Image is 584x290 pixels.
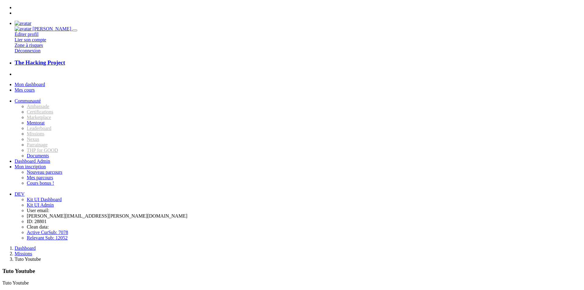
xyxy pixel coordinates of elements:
[15,26,31,32] img: avatar
[15,37,46,42] a: Lier son compte
[27,230,68,235] a: Active CurSub: 7078
[27,148,58,153] span: THP for GOOD
[27,109,53,114] span: Certifications
[27,202,54,208] a: Kit UI Admin
[15,21,31,26] img: avatar
[15,159,50,164] a: Dashboard Admin
[27,137,39,142] span: Nexus
[27,175,53,180] a: Mes parcours
[27,104,49,109] span: Ambassade
[27,153,49,158] a: Documents
[27,219,582,224] li: ID: 28801
[15,191,25,197] a: DEV
[27,115,51,120] span: Marketplace
[27,120,45,125] a: Mentorat
[2,280,582,286] p: Tuto Youtube
[27,197,62,202] a: Kit UI Dashboard
[15,98,41,103] a: Communauté
[27,169,62,175] a: Nouveau parcours
[15,48,40,53] a: Déconnexion
[27,142,47,147] span: Parrainage
[27,208,582,213] li: User email:
[27,180,54,186] a: Cours bonus !
[15,82,45,87] a: Mon dashboard
[27,213,582,219] li: [PERSON_NAME][EMAIL_ADDRESS][PERSON_NAME][DOMAIN_NAME]
[15,164,46,169] a: Mon inscription
[15,32,39,37] a: Éditer profil
[2,268,582,274] h3: Tuto Youtube
[15,257,582,262] li: Tuto Youtube
[33,26,71,31] span: [PERSON_NAME]
[15,59,582,66] a: The Hacking Project
[15,246,36,251] a: Dashboard
[15,251,32,256] a: Missions
[15,43,43,48] a: Zone à risques
[15,87,35,93] a: Mes cours
[15,26,72,31] a: avatar [PERSON_NAME]
[27,131,44,136] span: Missions
[27,126,51,131] span: translation missing: fr.dashboard.community.tabs.leaderboard
[27,235,68,240] a: Relevant Sub: 12052
[27,126,51,131] a: Leaderboard
[27,224,582,230] li: Clean data:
